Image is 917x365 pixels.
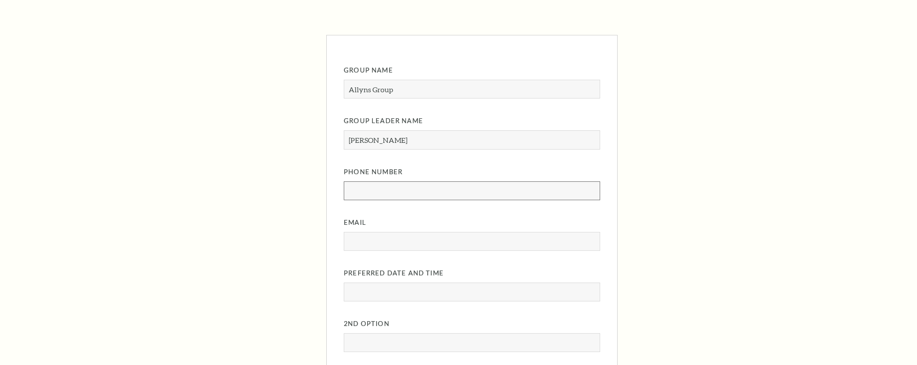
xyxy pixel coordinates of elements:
[344,167,600,178] label: Phone Number
[344,217,600,228] label: Email
[344,65,600,76] label: Group Name
[344,318,600,330] label: 2nd Option
[344,116,600,127] label: Group Leader Name
[344,268,600,279] label: Preferred Date and Time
